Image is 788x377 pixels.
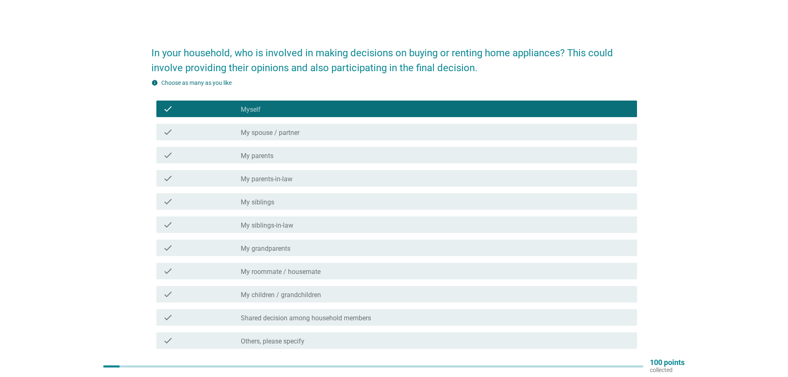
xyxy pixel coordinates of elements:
label: My children / grandchildren [241,291,321,299]
i: check [163,150,173,160]
i: check [163,243,173,253]
label: My roommate / housemate [241,268,321,276]
p: 100 points [650,359,685,366]
label: My grandparents [241,245,290,253]
i: info [151,79,158,86]
i: check [163,127,173,137]
label: Myself [241,106,261,114]
label: Choose as many as you like [161,79,232,86]
i: check [163,289,173,299]
i: check [163,336,173,346]
i: check [163,104,173,114]
h2: In your household, who is involved in making decisions on buying or renting home appliances? This... [151,37,637,75]
label: My siblings [241,198,274,207]
i: check [163,220,173,230]
label: My parents-in-law [241,175,292,183]
label: My spouse / partner [241,129,299,137]
i: check [163,197,173,207]
label: My parents [241,152,273,160]
label: Shared decision among household members [241,314,371,322]
p: collected [650,366,685,374]
i: check [163,173,173,183]
i: check [163,312,173,322]
label: My siblings-in-law [241,221,293,230]
label: Others, please specify [241,337,304,346]
i: check [163,266,173,276]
